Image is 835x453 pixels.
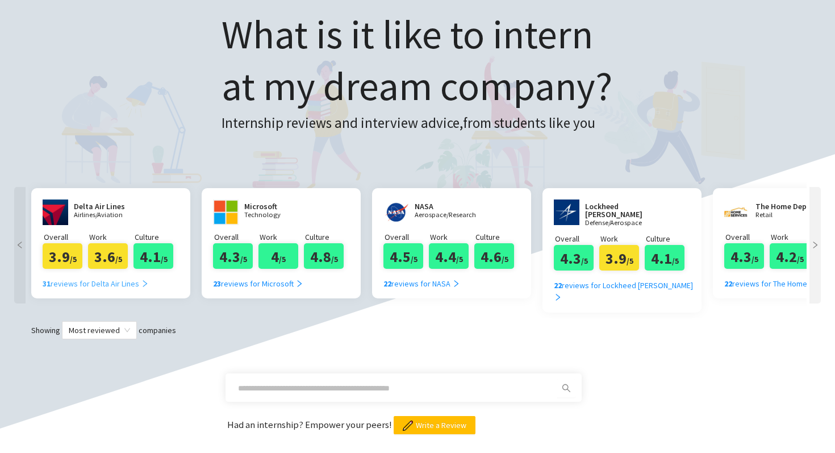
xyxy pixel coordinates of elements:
div: reviews for Lockheed [PERSON_NAME] [554,279,699,304]
div: reviews for Microsoft [213,277,303,290]
span: at my dream company? [222,61,612,111]
span: /5 [161,254,168,264]
div: 4.2 [770,243,809,269]
span: /5 [627,256,633,266]
div: 4 [258,243,298,269]
span: right [554,293,562,301]
div: 4.6 [474,243,514,269]
b: 22 [383,279,391,289]
span: /5 [797,254,804,264]
p: Culture [305,231,349,243]
span: /5 [70,254,77,264]
h2: Lockheed [PERSON_NAME] [585,202,670,218]
p: Overall [555,232,599,245]
span: right [141,280,149,288]
img: www.lockheedmartin.com [554,200,579,225]
span: /5 [751,254,758,264]
span: Most reviewed [69,322,130,339]
p: Work [600,232,645,245]
div: 4.4 [429,243,469,269]
h1: What is it like to intern [222,9,612,112]
div: 4.3 [213,243,253,269]
span: right [452,280,460,288]
div: 4.3 [724,243,764,269]
div: 4.3 [554,245,594,271]
p: Overall [385,231,429,243]
h2: The Home Depot [755,202,824,210]
b: 22 [724,279,732,289]
div: 4.5 [383,243,423,269]
a: 31reviews for Delta Air Lines right [43,269,149,290]
img: pencil.png [403,421,413,431]
p: Culture [646,232,690,245]
h2: Delta Air Lines [74,202,142,210]
span: right [809,241,821,249]
span: /5 [411,254,417,264]
div: reviews for Delta Air Lines [43,277,149,290]
span: /5 [672,256,679,266]
p: Work [430,231,474,243]
span: /5 [502,254,508,264]
p: Work [89,231,133,243]
a: 22reviews for NASA right [383,269,460,290]
div: 4.8 [304,243,344,269]
div: 3.6 [88,243,128,269]
span: /5 [115,254,122,264]
b: 31 [43,279,51,289]
div: 3.9 [43,243,82,269]
div: 3.9 [599,245,639,271]
img: www.microsoft.com [213,200,239,225]
span: search [558,384,575,393]
b: 22 [554,280,562,290]
p: Airlines/Aviation [74,211,142,219]
img: nasa.gov [383,200,409,225]
span: /5 [279,254,286,264]
b: 23 [213,279,221,289]
a: 23reviews for Microsoft right [213,269,303,290]
p: Defense/Aerospace [585,219,670,227]
div: 4.1 [133,243,173,269]
h3: Internship reviews and interview advice, from students like you [222,112,612,135]
p: Overall [214,231,258,243]
span: /5 [240,254,247,264]
p: Overall [44,231,88,243]
span: /5 [581,256,588,266]
a: 22reviews for Lockheed [PERSON_NAME] right [554,271,699,304]
span: Had an internship? Empower your peers! [227,418,394,431]
p: Culture [135,231,179,243]
div: 4.1 [645,245,684,271]
p: Aerospace/Research [415,211,483,219]
button: search [557,379,575,397]
span: /5 [456,254,463,264]
span: /5 [331,254,338,264]
div: Showing companies [11,321,824,339]
h2: Microsoft [244,202,312,210]
p: Technology [244,211,312,219]
span: left [14,241,26,249]
span: Write a Review [416,419,466,431]
button: Write a Review [394,416,475,434]
p: Work [260,231,304,243]
h2: NASA [415,202,483,210]
p: Culture [475,231,520,243]
span: right [295,280,303,288]
p: Overall [725,231,770,243]
p: Work [771,231,815,243]
p: Retail [755,211,824,219]
div: reviews for NASA [383,277,460,290]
